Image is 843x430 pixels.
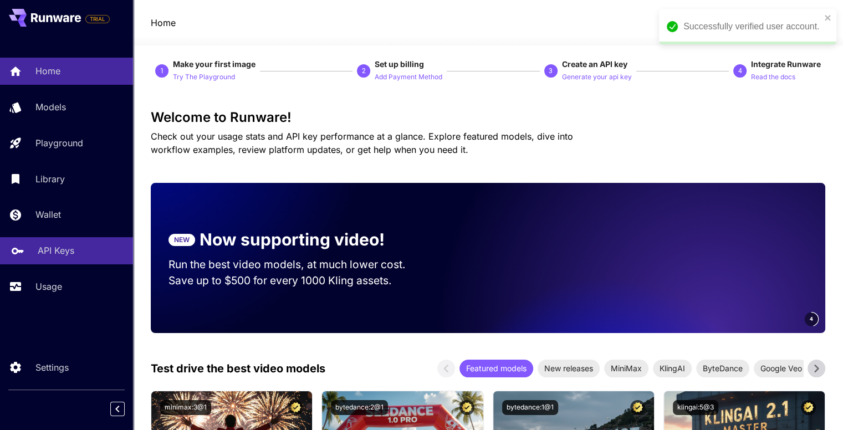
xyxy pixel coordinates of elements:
button: minimax:3@1 [160,400,211,415]
span: Featured models [459,362,533,374]
button: Generate your api key [562,70,632,83]
div: New releases [538,360,600,377]
button: Collapse sidebar [110,402,125,416]
div: MiniMax [604,360,648,377]
p: 4 [738,66,742,76]
button: Add Payment Method [375,70,442,83]
p: Playground [35,136,83,150]
span: Add your payment card to enable full platform functionality. [85,12,110,25]
div: ByteDance [696,360,749,377]
p: Home [35,64,60,78]
span: Create an API key [562,59,627,69]
span: Set up billing [375,59,424,69]
p: Wallet [35,208,61,221]
span: Check out your usage stats and API key performance at a glance. Explore featured models, dive int... [151,131,573,155]
div: Featured models [459,360,533,377]
span: KlingAI [653,362,692,374]
p: Save up to $500 for every 1000 Kling assets. [168,273,427,289]
button: close [824,13,832,22]
p: API Keys [38,244,74,257]
button: Certified Model – Vetted for best performance and includes a commercial license. [630,400,645,415]
p: 1 [160,66,164,76]
p: Test drive the best video models [151,360,325,377]
div: KlingAI [653,360,692,377]
p: Usage [35,280,62,293]
p: 2 [362,66,366,76]
span: New releases [538,362,600,374]
span: ByteDance [696,362,749,374]
button: klingai:5@3 [673,400,718,415]
div: Google Veo [754,360,809,377]
p: Settings [35,361,69,374]
span: Google Veo [754,362,809,374]
div: Successfully verified user account. [683,20,821,33]
button: Certified Model – Vetted for best performance and includes a commercial license. [288,400,303,415]
p: Library [35,172,65,186]
span: MiniMax [604,362,648,374]
p: Run the best video models, at much lower cost. [168,257,427,273]
button: bytedance:1@1 [502,400,558,415]
p: Add Payment Method [375,72,442,83]
p: Models [35,100,66,114]
button: Certified Model – Vetted for best performance and includes a commercial license. [801,400,816,415]
button: Certified Model – Vetted for best performance and includes a commercial license. [459,400,474,415]
nav: breadcrumb [151,16,176,29]
div: Collapse sidebar [119,399,133,419]
p: Generate your api key [562,72,632,83]
p: Try The Playground [173,72,235,83]
span: 4 [810,315,813,323]
span: Integrate Runware [751,59,821,69]
p: 3 [549,66,553,76]
p: Now supporting video! [200,227,385,252]
button: Read the docs [751,70,795,83]
span: Make your first image [173,59,256,69]
p: Read the docs [751,72,795,83]
button: bytedance:2@1 [331,400,388,415]
a: Home [151,16,176,29]
span: TRIAL [86,15,109,23]
button: Try The Playground [173,70,235,83]
h3: Welcome to Runware! [151,110,825,125]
